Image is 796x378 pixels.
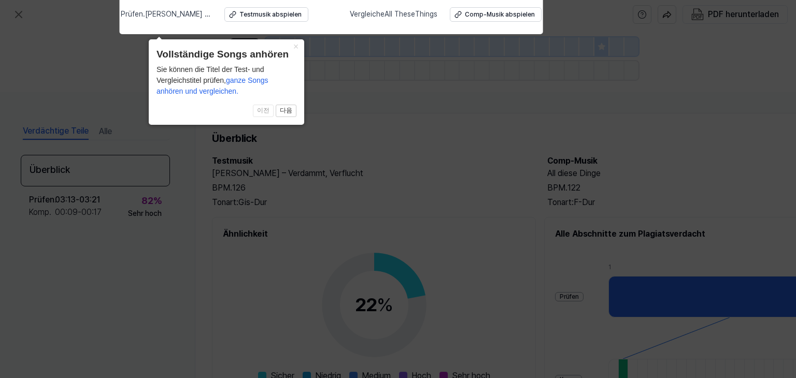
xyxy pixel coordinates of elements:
button: Testmusik abspielen [224,7,308,22]
font: 다음 [280,107,292,114]
font: Sie können die Titel der Test- und Vergleichstitel prüfen, [157,65,264,84]
font: ganze Songs anhören und vergleichen. [157,76,268,95]
font: Testmusik abspielen [239,11,302,18]
font: [PERSON_NAME] – Verdammt, Verflucht [121,10,210,28]
font: 이전 [257,107,269,114]
font: . [143,10,145,18]
font: Comp-Musik abspielen [465,11,535,18]
font: Prüfen [121,10,143,18]
font: Things [415,10,437,18]
button: Comp-Musik abspielen [450,7,542,22]
font: Vergleiche [350,10,385,18]
button: 이전 [253,105,274,117]
font: × [293,41,299,52]
button: Schließen [288,39,304,54]
font: All These [385,10,415,18]
font: Vollständige Songs anhören [157,49,289,60]
button: 다음 [276,105,296,117]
